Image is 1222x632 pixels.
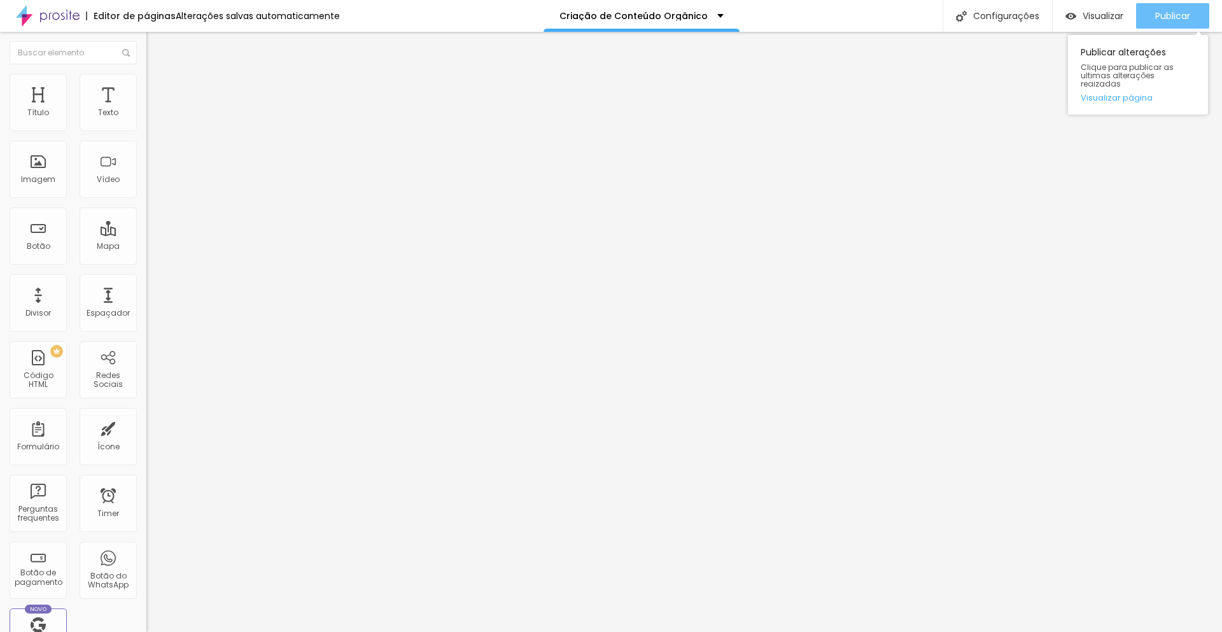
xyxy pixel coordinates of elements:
img: Icone [956,11,967,22]
div: Formulário [17,442,59,451]
div: Novo [25,605,52,614]
img: view-1.svg [1065,11,1076,22]
div: Divisor [25,309,51,318]
div: Código HTML [13,371,63,390]
div: Publicar alterações [1068,35,1208,115]
div: Ícone [97,442,120,451]
div: Texto [98,108,118,117]
div: Botão de pagamento [13,568,63,587]
button: Visualizar [1053,3,1136,29]
input: Buscar elemento [10,41,137,64]
div: Alterações salvas automaticamente [176,11,340,20]
div: Timer [97,509,119,518]
p: Criação de Conteúdo Orgânico [559,11,708,20]
div: Editor de páginas [86,11,176,20]
div: Vídeo [97,175,120,184]
div: Botão [27,242,50,251]
div: Redes Sociais [83,371,133,390]
div: Imagem [21,175,55,184]
iframe: Editor [146,32,1222,632]
span: Visualizar [1083,11,1123,21]
div: Botão do WhatsApp [83,572,133,590]
div: Título [27,108,49,117]
span: Clique para publicar as ultimas alterações reaizadas [1081,63,1195,88]
div: Mapa [97,242,120,251]
a: Visualizar página [1081,94,1195,102]
div: Perguntas frequentes [13,505,63,523]
img: Icone [122,49,130,57]
span: Publicar [1155,11,1190,21]
button: Publicar [1136,3,1209,29]
div: Espaçador [87,309,130,318]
